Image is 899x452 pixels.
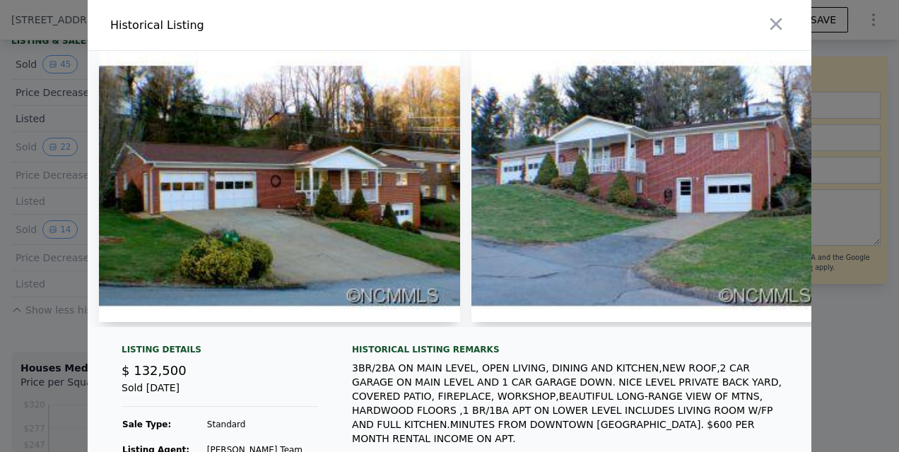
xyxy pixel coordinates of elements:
div: Historical Listing remarks [352,344,789,355]
img: Property Img [99,51,460,322]
img: Property Img [471,51,833,322]
div: 3BR/2BA ON MAIN LEVEL, OPEN LIVING, DINING AND KITCHEN,NEW ROOF,2 CAR GARAGE ON MAIN LEVEL AND 1 ... [352,361,789,446]
span: $ 132,500 [122,363,187,378]
td: Standard [206,418,312,431]
strong: Sale Type: [122,420,171,429]
div: Historical Listing [110,17,444,34]
div: Sold [DATE] [122,381,318,407]
div: Listing Details [122,344,318,361]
